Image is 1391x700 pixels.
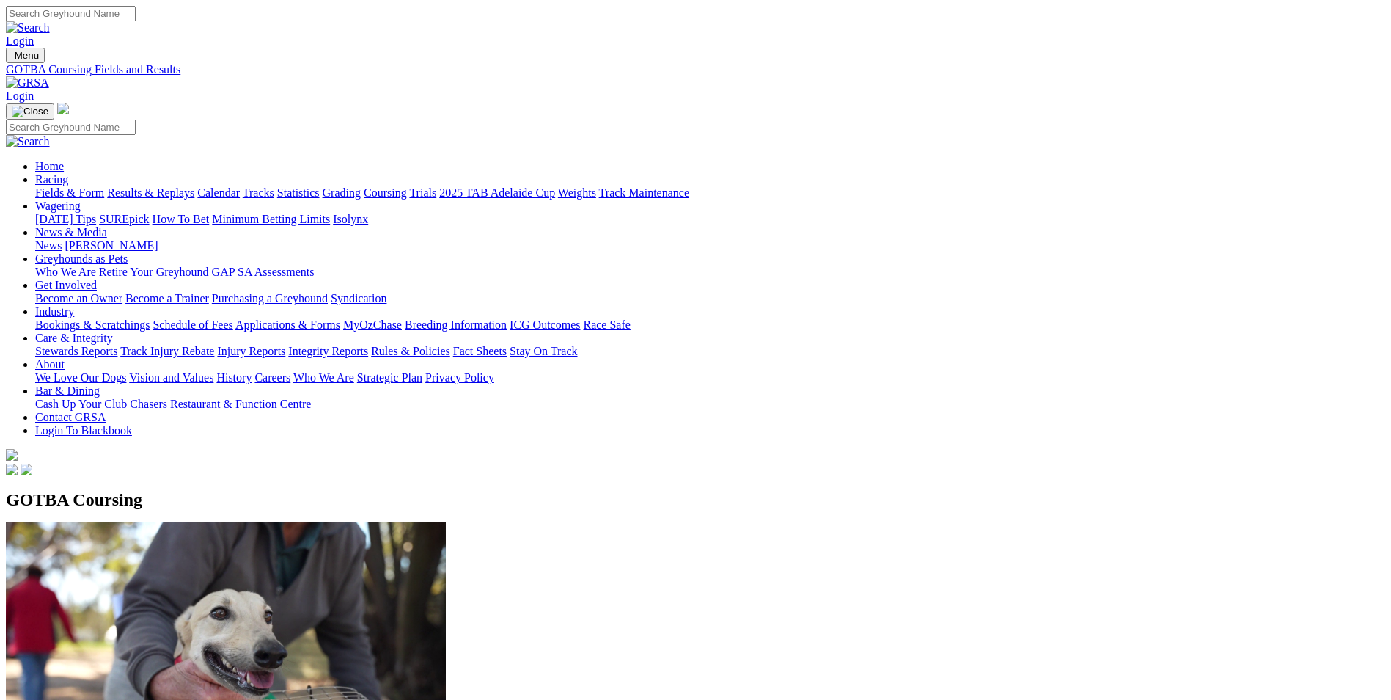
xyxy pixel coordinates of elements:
[293,371,354,384] a: Who We Are
[343,318,402,331] a: MyOzChase
[6,48,45,63] button: Toggle navigation
[35,200,81,212] a: Wagering
[6,464,18,475] img: facebook.svg
[333,213,368,225] a: Isolynx
[130,398,311,410] a: Chasers Restaurant & Function Centre
[35,239,62,252] a: News
[35,173,68,186] a: Racing
[153,318,232,331] a: Schedule of Fees
[35,398,127,410] a: Cash Up Your Club
[357,371,422,384] a: Strategic Plan
[35,384,100,397] a: Bar & Dining
[35,371,126,384] a: We Love Our Dogs
[65,239,158,252] a: [PERSON_NAME]
[583,318,630,331] a: Race Safe
[21,464,32,475] img: twitter.svg
[197,186,240,199] a: Calendar
[558,186,596,199] a: Weights
[6,449,18,461] img: logo-grsa-white.png
[99,266,209,278] a: Retire Your Greyhound
[510,345,577,357] a: Stay On Track
[405,318,507,331] a: Breeding Information
[6,34,34,47] a: Login
[364,186,407,199] a: Coursing
[57,103,69,114] img: logo-grsa-white.png
[35,305,74,318] a: Industry
[6,120,136,135] input: Search
[99,213,149,225] a: SUREpick
[6,63,1385,76] a: GOTBA Coursing Fields and Results
[243,186,274,199] a: Tracks
[6,135,50,148] img: Search
[35,318,150,331] a: Bookings & Scratchings
[288,345,368,357] a: Integrity Reports
[35,266,96,278] a: Who We Are
[35,292,122,305] a: Become an Owner
[12,106,48,117] img: Close
[277,186,320,199] a: Statistics
[35,345,117,357] a: Stewards Reports
[107,186,194,199] a: Results & Replays
[153,213,210,225] a: How To Bet
[35,332,113,344] a: Care & Integrity
[35,266,1385,279] div: Greyhounds as Pets
[453,345,507,357] a: Fact Sheets
[6,490,142,509] span: GOTBA Coursing
[35,371,1385,384] div: About
[6,6,136,21] input: Search
[216,371,252,384] a: History
[125,292,209,305] a: Become a Trainer
[120,345,214,357] a: Track Injury Rebate
[15,50,39,61] span: Menu
[212,213,330,225] a: Minimum Betting Limits
[6,21,50,34] img: Search
[409,186,436,199] a: Trials
[35,424,132,437] a: Login To Blackbook
[35,213,1385,226] div: Wagering
[35,239,1385,252] div: News & Media
[35,411,106,423] a: Contact GRSA
[6,90,34,102] a: Login
[212,266,315,278] a: GAP SA Assessments
[35,279,97,291] a: Get Involved
[439,186,555,199] a: 2025 TAB Adelaide Cup
[129,371,213,384] a: Vision and Values
[35,398,1385,411] div: Bar & Dining
[599,186,689,199] a: Track Maintenance
[235,318,340,331] a: Applications & Forms
[6,103,54,120] button: Toggle navigation
[35,226,107,238] a: News & Media
[217,345,285,357] a: Injury Reports
[35,186,104,199] a: Fields & Form
[35,292,1385,305] div: Get Involved
[331,292,386,305] a: Syndication
[510,318,580,331] a: ICG Outcomes
[323,186,361,199] a: Grading
[35,358,65,371] a: About
[35,186,1385,200] div: Racing
[35,345,1385,358] div: Care & Integrity
[35,318,1385,332] div: Industry
[35,213,96,225] a: [DATE] Tips
[212,292,328,305] a: Purchasing a Greyhound
[371,345,450,357] a: Rules & Policies
[254,371,290,384] a: Careers
[425,371,494,384] a: Privacy Policy
[35,252,128,265] a: Greyhounds as Pets
[35,160,64,172] a: Home
[6,76,49,90] img: GRSA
